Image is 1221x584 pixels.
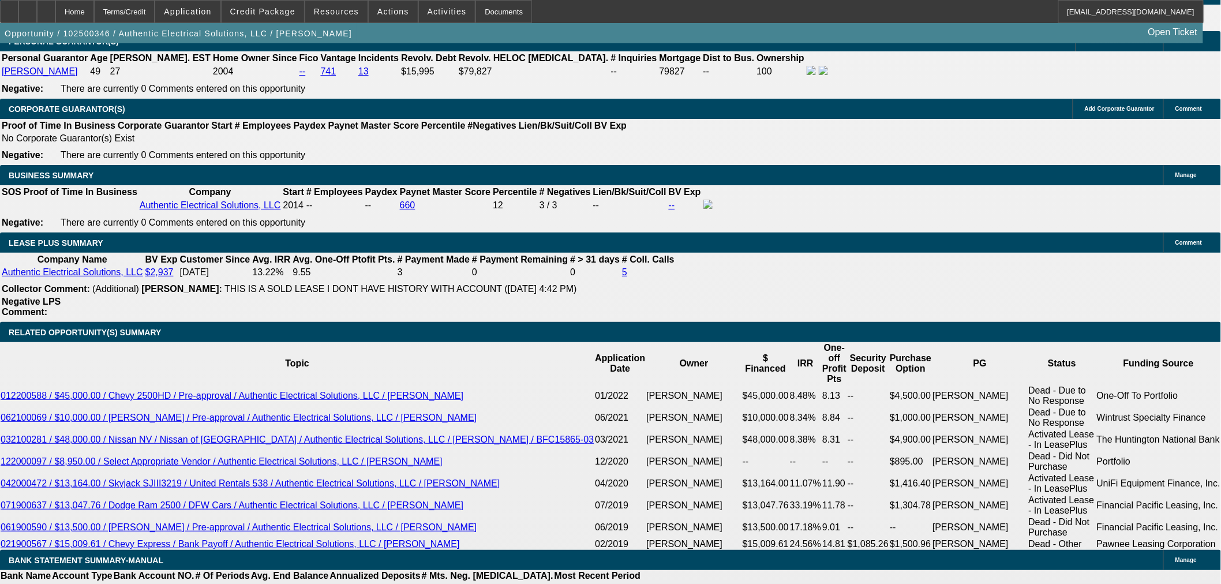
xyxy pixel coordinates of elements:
td: [PERSON_NAME] [932,385,1028,407]
td: 06/2019 [594,516,646,538]
th: Owner [646,342,741,385]
a: 071900637 / $13,047.76 / Dodge Ram 2500 / DFW Cars / Authentic Electrical Solutions, LLC / [PERSO... [1,500,463,510]
th: Purchase Option [889,342,932,385]
td: $79,827 [458,65,609,78]
td: 04/2020 [594,473,646,495]
b: Start [283,187,304,197]
button: Application [155,1,220,23]
th: Proof of Time In Business [1,120,116,132]
td: [PERSON_NAME] [932,429,1028,451]
th: PG [932,342,1028,385]
td: 17.18% [789,516,822,538]
td: -- [703,65,755,78]
td: [PERSON_NAME] [646,473,741,495]
b: # Payment Remaining [472,254,568,264]
b: Revolv. HELOC [MEDICAL_DATA]. [459,53,609,63]
b: Paydex [294,121,326,130]
td: 24.56% [789,538,822,550]
button: Credit Package [222,1,304,23]
td: -- [610,65,657,78]
b: Collector Comment: [2,284,90,294]
a: $2,937 [145,267,174,277]
td: 11.90 [822,473,847,495]
b: # > 31 days [570,254,620,264]
th: Security Deposit [847,342,889,385]
b: Negative: [2,150,43,160]
a: -- [669,200,675,210]
b: Revolv. Debt [401,53,456,63]
td: $15,009.61 [742,538,789,550]
td: $13,164.00 [742,473,789,495]
th: $ Financed [742,342,789,385]
b: Home Owner Since [213,53,297,63]
td: 2014 [282,199,304,212]
b: Company Name [38,254,107,264]
td: [PERSON_NAME] [646,385,741,407]
td: [DATE] [179,267,251,278]
b: Ownership [756,53,804,63]
a: 660 [400,200,415,210]
span: Comment [1175,106,1202,112]
td: -- [889,516,932,538]
td: 9.01 [822,516,847,538]
td: 12/2020 [594,451,646,473]
a: 042000472 / $13,164.00 / Skyjack SJIII3219 / United Rentals 538 / Authentic Electrical Solutions,... [1,478,500,488]
td: 14.81 [822,538,847,550]
a: -- [299,66,306,76]
td: Dead - Due to No Response [1028,385,1096,407]
b: [PERSON_NAME]: [141,284,222,294]
a: 061900590 / $13,500.00 / [PERSON_NAME] / Pre-approval / Authentic Electrical Solutions, LLC / [PE... [1,522,477,532]
span: Actions [377,7,409,16]
span: BUSINESS SUMMARY [9,171,93,180]
th: One-off Profit Pts [822,342,847,385]
td: [PERSON_NAME] [932,516,1028,538]
span: -- [306,200,313,210]
th: # Mts. Neg. [MEDICAL_DATA]. [421,570,554,582]
span: THIS IS A SOLD LEASE I DONT HAVE HISTORY WITH ACCOUNT ([DATE] 4:42 PM) [224,284,577,294]
b: Age [90,53,107,63]
td: $48,000.00 [742,429,789,451]
td: 01/2022 [594,385,646,407]
td: 100 [756,65,805,78]
td: $13,047.76 [742,495,789,516]
td: 9.55 [292,267,395,278]
td: 02/2019 [594,538,646,550]
b: Vantage [321,53,356,63]
td: [PERSON_NAME] [646,516,741,538]
td: $1,416.40 [889,473,932,495]
img: facebook-icon.png [807,66,816,75]
td: $1,085.26 [847,538,889,550]
a: 012200588 / $45,000.00 / Chevy 2500HD / Pre-approval / Authentic Electrical Solutions, LLC / [PER... [1,391,463,400]
td: 07/2019 [594,495,646,516]
td: [PERSON_NAME] [646,538,741,550]
td: -- [847,451,889,473]
td: $4,500.00 [889,385,932,407]
td: No Corporate Guarantor(s) Exist [1,133,632,144]
span: There are currently 0 Comments entered on this opportunity [61,84,305,93]
td: 06/2021 [594,407,646,429]
td: -- [847,429,889,451]
td: -- [593,199,667,212]
b: # Inquiries [610,53,657,63]
b: Customer Since [180,254,250,264]
td: Activated Lease - In LeasePlus [1028,473,1096,495]
td: 03/2021 [594,429,646,451]
td: Dead - Did Not Purchase [1028,516,1096,538]
td: [PERSON_NAME] [646,407,741,429]
td: [PERSON_NAME] [932,495,1028,516]
b: #Negatives [468,121,517,130]
td: $10,000.00 [742,407,789,429]
td: Portfolio [1096,451,1221,473]
th: Application Date [594,342,646,385]
td: Financial Pacific Leasing, Inc. [1096,516,1221,538]
span: 2004 [213,66,234,76]
b: Incidents [358,53,399,63]
b: Lien/Bk/Suit/Coll [519,121,592,130]
td: [PERSON_NAME] [932,538,1028,550]
th: Proof of Time In Business [23,186,138,198]
td: 0 [471,267,568,278]
td: -- [847,385,889,407]
a: 5 [622,267,627,277]
button: Resources [305,1,368,23]
td: 13.22% [252,267,291,278]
